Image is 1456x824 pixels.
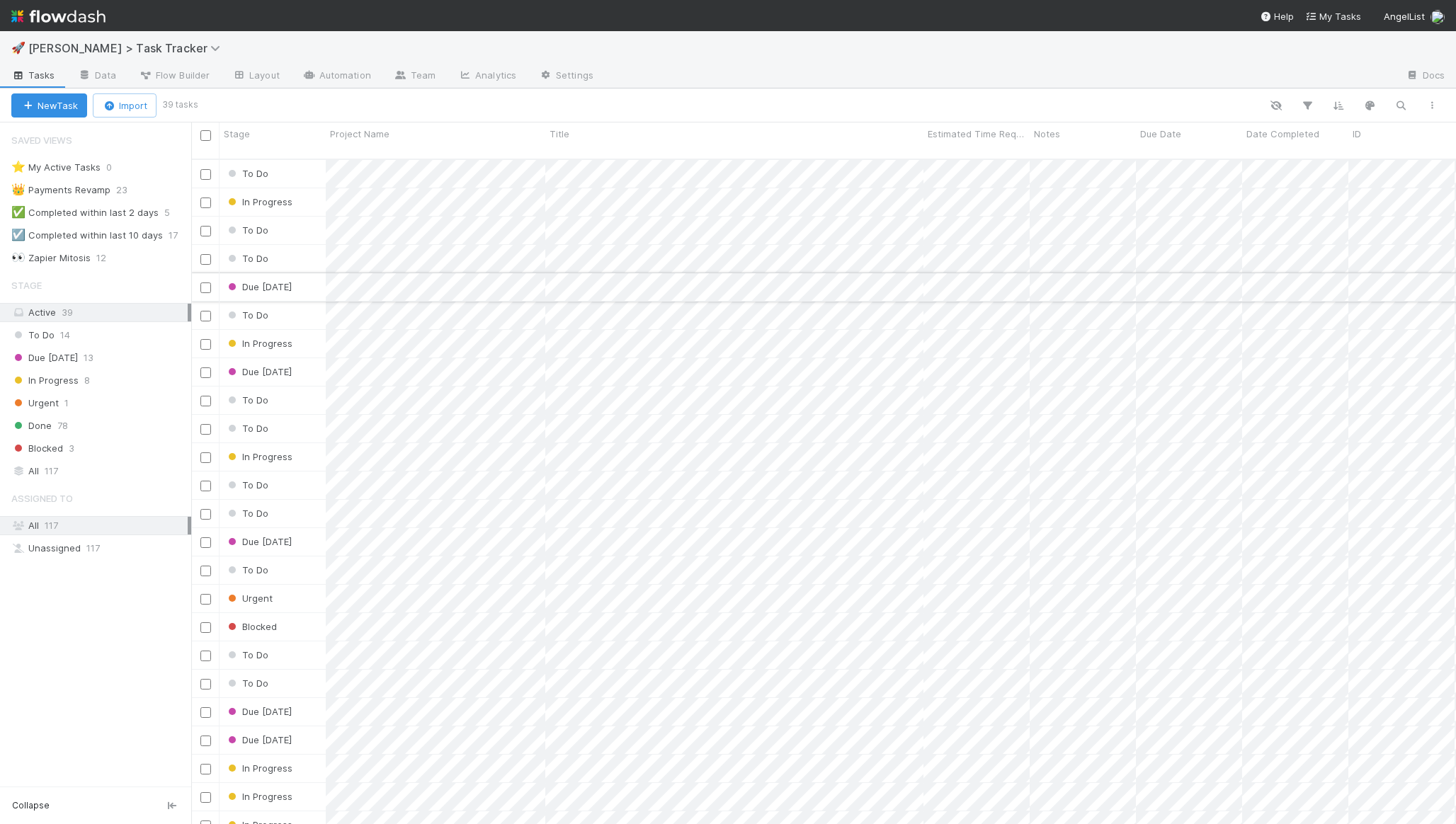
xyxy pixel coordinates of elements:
span: 8 [84,372,90,389]
a: My Tasks [1305,9,1361,23]
span: 🚀 [11,42,25,54]
button: NewTask [11,93,87,118]
div: To Do [225,478,268,492]
span: To Do [225,253,268,264]
span: 78 [57,417,68,435]
span: Notes [1034,127,1060,141]
span: Estimated Time Required (hours) [928,127,1026,141]
div: Help [1260,9,1294,23]
span: 0 [106,159,126,176]
span: Due Date [1140,127,1181,141]
span: 5 [164,204,184,222]
div: Blocked [225,619,277,634]
a: Analytics [447,65,528,88]
a: Settings [528,65,605,88]
span: Due [DATE] [11,349,78,367]
span: In Progress [225,338,292,349]
span: To Do [225,649,268,660]
span: In Progress [225,762,292,774]
span: To Do [225,677,268,689]
span: Urgent [225,593,273,604]
span: 1 [64,394,69,412]
div: Unassigned [11,539,188,557]
span: Project Name [330,127,389,141]
div: Due [DATE] [225,733,292,747]
div: To Do [225,223,268,237]
div: Payments Revamp [11,181,110,199]
span: Saved Views [11,126,72,154]
input: Toggle Row Selected [200,452,211,463]
input: Toggle Row Selected [200,226,211,236]
span: Blocked [11,440,63,457]
span: [PERSON_NAME] > Task Tracker [28,41,227,55]
span: To Do [225,309,268,321]
input: Toggle Row Selected [200,764,211,774]
span: Stage [11,271,42,299]
span: Due [DATE] [225,536,292,547]
span: Urgent [11,394,59,412]
input: Toggle Row Selected [200,594,211,605]
input: Toggle Row Selected [200,282,211,293]
input: Toggle Row Selected [200,198,211,208]
span: To Do [225,564,268,576]
span: Title [550,127,569,141]
div: In Progress [225,789,292,803]
div: To Do [225,676,268,690]
span: Due [DATE] [225,706,292,717]
span: In Progress [11,372,79,389]
div: To Do [225,648,268,662]
div: To Do [225,393,268,407]
div: In Progress [225,450,292,464]
div: In Progress [225,761,292,775]
a: Automation [291,65,382,88]
div: Due [DATE] [225,704,292,719]
input: Toggle Row Selected [200,651,211,661]
a: Data [67,65,127,88]
div: All [11,517,188,534]
a: Team [382,65,447,88]
span: 13 [84,349,93,367]
span: Tasks [11,68,55,82]
div: Zapier Mitosis [11,249,91,267]
input: Toggle Row Selected [200,424,211,435]
span: 117 [86,539,100,557]
input: Toggle Row Selected [200,311,211,321]
span: To Do [225,508,268,519]
div: In Progress [225,336,292,350]
div: Completed within last 10 days [11,227,163,244]
a: Flow Builder [127,65,221,88]
span: Assigned To [11,484,73,513]
span: 39 [62,307,73,318]
div: To Do [225,563,268,577]
span: My Tasks [1305,11,1361,22]
input: Toggle Row Selected [200,396,211,406]
span: 👀 [11,251,25,263]
span: Done [11,417,52,435]
input: Toggle Row Selected [200,509,211,520]
span: 14 [60,326,70,344]
input: Toggle Row Selected [200,169,211,180]
input: Toggle Row Selected [200,707,211,718]
div: Due [DATE] [225,280,292,294]
img: logo-inverted-e16ddd16eac7371096b0.svg [11,4,106,28]
span: ☑️ [11,229,25,241]
span: To Do [225,168,268,179]
input: Toggle Row Selected [200,367,211,378]
span: ✅ [11,206,25,218]
span: To Do [225,394,268,406]
input: Toggle Row Selected [200,566,211,576]
div: Due [DATE] [225,365,292,379]
a: Docs [1394,65,1456,88]
div: To Do [225,166,268,181]
span: To Do [225,224,268,236]
span: ID [1353,127,1361,141]
span: In Progress [225,451,292,462]
input: Toggle Row Selected [200,481,211,491]
span: 117 [45,520,58,531]
div: To Do [225,251,268,265]
span: Collapse [12,799,50,812]
div: Completed within last 2 days [11,204,159,222]
div: In Progress [225,195,292,209]
div: Due [DATE] [225,534,292,549]
span: AngelList [1384,11,1425,22]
